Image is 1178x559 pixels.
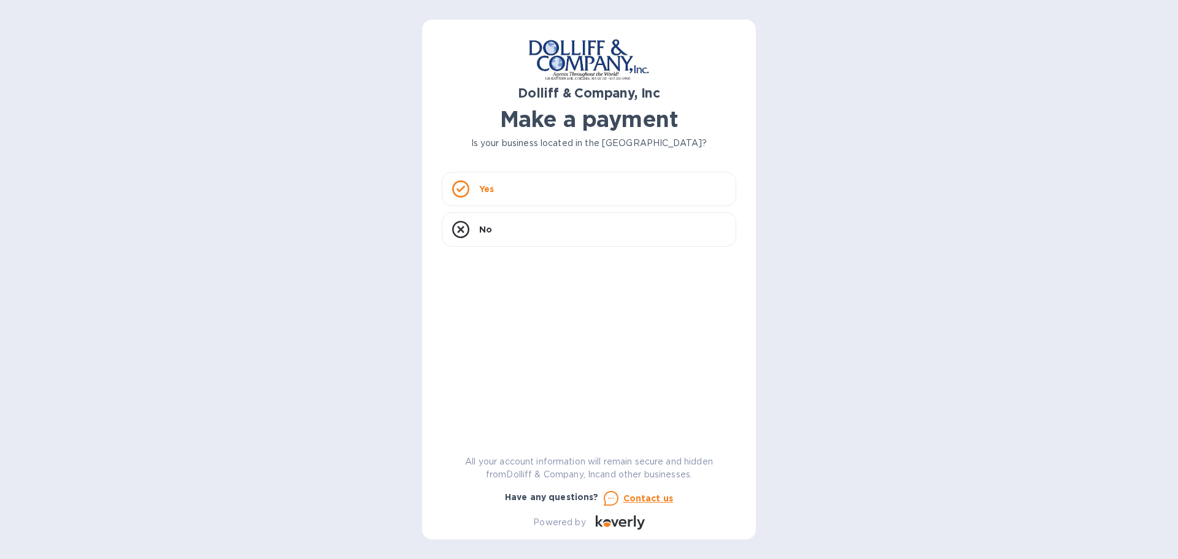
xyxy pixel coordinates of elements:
[479,223,492,236] p: No
[518,85,660,101] b: Dolliff & Company, Inc
[442,455,736,481] p: All your account information will remain secure and hidden from Dolliff & Company, Inc and other ...
[623,493,674,503] u: Contact us
[442,137,736,150] p: Is your business located in the [GEOGRAPHIC_DATA]?
[533,516,585,529] p: Powered by
[505,492,599,502] b: Have any questions?
[442,106,736,132] h1: Make a payment
[479,183,494,195] p: Yes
